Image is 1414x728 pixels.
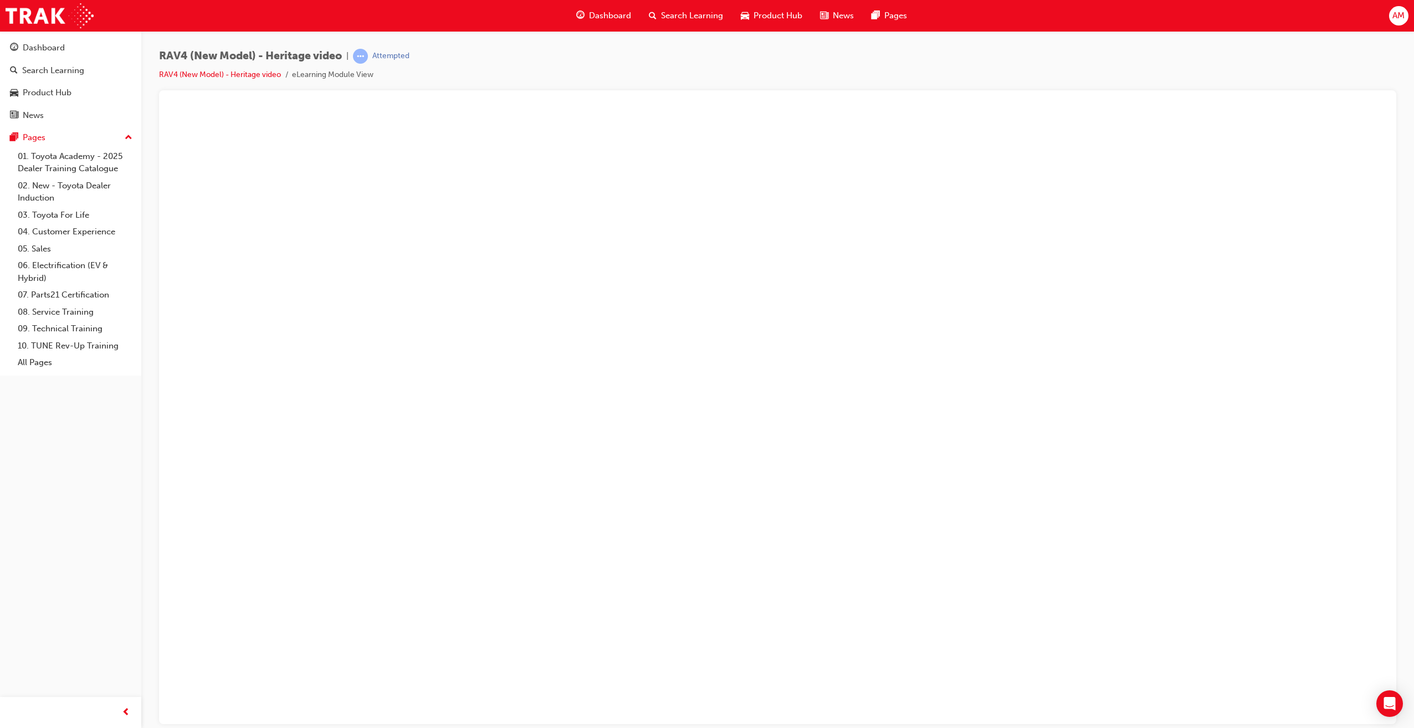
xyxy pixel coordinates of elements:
[4,127,137,148] button: Pages
[346,50,349,63] span: |
[13,177,137,207] a: 02. New - Toyota Dealer Induction
[6,3,94,28] img: Trak
[884,9,907,22] span: Pages
[23,42,65,54] div: Dashboard
[13,207,137,224] a: 03. Toyota For Life
[10,88,18,98] span: car-icon
[4,35,137,127] button: DashboardSearch LearningProduct HubNews
[732,4,811,27] a: car-iconProduct Hub
[10,66,18,76] span: search-icon
[10,111,18,121] span: news-icon
[1376,690,1403,717] div: Open Intercom Messenger
[4,60,137,81] a: Search Learning
[13,320,137,337] a: 09. Technical Training
[811,4,863,27] a: news-iconNews
[4,83,137,103] a: Product Hub
[372,51,409,61] div: Attempted
[13,337,137,355] a: 10. TUNE Rev-Up Training
[159,50,342,63] span: RAV4 (New Model) - Heritage video
[125,131,132,145] span: up-icon
[23,109,44,122] div: News
[576,9,585,23] span: guage-icon
[661,9,723,22] span: Search Learning
[353,49,368,64] span: learningRecordVerb_ATTEMPT-icon
[872,9,880,23] span: pages-icon
[640,4,732,27] a: search-iconSearch Learning
[567,4,640,27] a: guage-iconDashboard
[589,9,631,22] span: Dashboard
[23,131,45,144] div: Pages
[4,38,137,58] a: Dashboard
[4,105,137,126] a: News
[754,9,802,22] span: Product Hub
[820,9,828,23] span: news-icon
[122,706,130,720] span: prev-icon
[13,257,137,286] a: 06. Electrification (EV & Hybrid)
[10,43,18,53] span: guage-icon
[10,133,18,143] span: pages-icon
[13,223,137,240] a: 04. Customer Experience
[292,69,373,81] li: eLearning Module View
[23,86,71,99] div: Product Hub
[863,4,916,27] a: pages-iconPages
[1389,6,1408,25] button: AM
[13,354,137,371] a: All Pages
[13,286,137,304] a: 07. Parts21 Certification
[1392,9,1405,22] span: AM
[13,148,137,177] a: 01. Toyota Academy - 2025 Dealer Training Catalogue
[13,240,137,258] a: 05. Sales
[741,9,749,23] span: car-icon
[22,64,84,77] div: Search Learning
[159,70,281,79] a: RAV4 (New Model) - Heritage video
[649,9,657,23] span: search-icon
[833,9,854,22] span: News
[13,304,137,321] a: 08. Service Training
